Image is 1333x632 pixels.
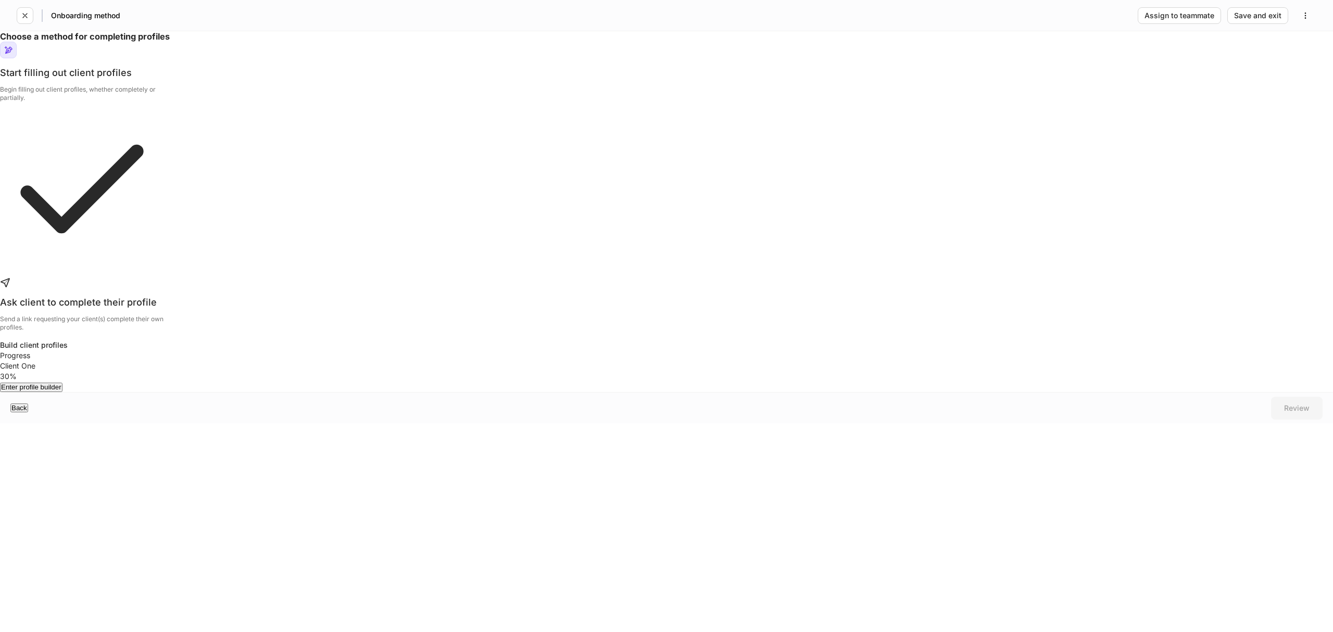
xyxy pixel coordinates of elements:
h5: Onboarding method [51,10,120,21]
button: Assign to teammate [1138,7,1221,24]
div: Back [11,405,27,411]
div: Assign to teammate [1145,12,1214,19]
div: Enter profile builder [1,384,61,390]
button: Save and exit [1227,7,1288,24]
div: Save and exit [1234,12,1281,19]
button: Back [10,403,28,412]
